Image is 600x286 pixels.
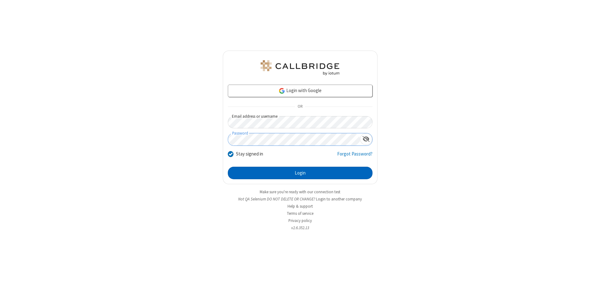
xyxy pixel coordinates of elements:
iframe: Chat [584,270,595,282]
a: Login with Google [228,85,372,97]
li: Not QA Selenium DO NOT DELETE OR CHANGE? [223,196,377,202]
input: Email address or username [228,116,372,128]
a: Terms of service [287,211,313,216]
label: Stay signed in [236,150,263,158]
img: google-icon.png [278,87,285,94]
li: v2.6.352.13 [223,225,377,231]
img: QA Selenium DO NOT DELETE OR CHANGE [259,60,341,75]
a: Privacy policy [288,218,312,223]
button: Login to another company [316,196,362,202]
a: Help & support [287,204,313,209]
button: Login [228,167,372,179]
div: Show password [360,133,372,145]
a: Make sure you're ready with our connection test [260,189,340,195]
span: OR [295,102,305,111]
a: Forgot Password? [337,150,372,162]
input: Password [228,133,360,145]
